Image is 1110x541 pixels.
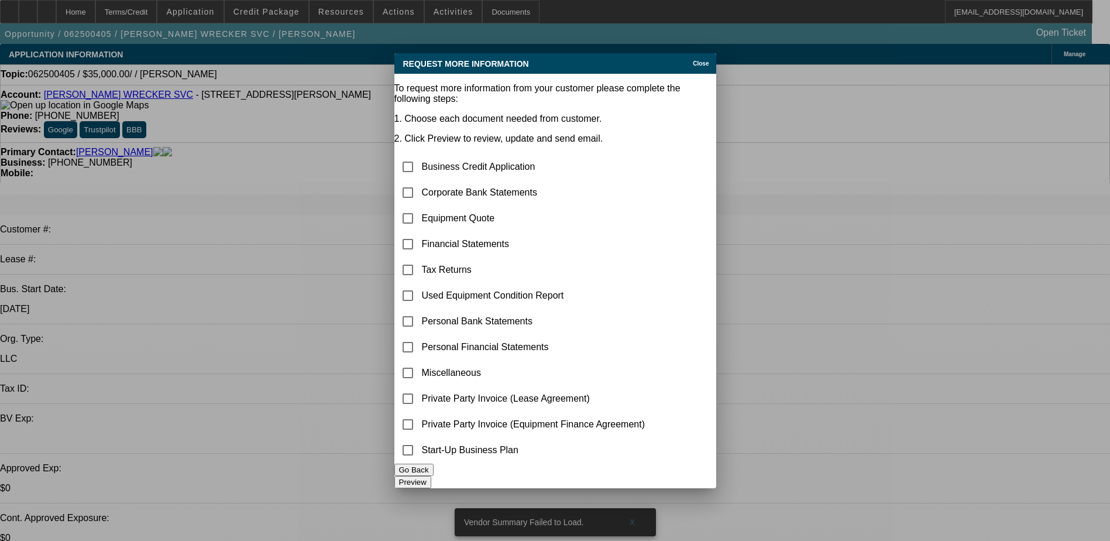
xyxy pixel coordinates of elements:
[394,133,716,144] p: 2. Click Preview to review, update and send email.
[403,59,529,69] span: Request More Information
[394,83,716,104] p: To request more information from your customer please complete the following steps:
[421,361,646,385] td: Miscellaneous
[421,335,646,359] td: Personal Financial Statements
[421,155,646,179] td: Business Credit Application
[421,412,646,437] td: Private Party Invoice (Equipment Finance Agreement)
[421,283,646,308] td: Used Equipment Condition Report
[421,206,646,231] td: Equipment Quote
[394,114,716,124] p: 1. Choose each document needed from customer.
[421,386,646,411] td: Private Party Invoice (Lease Agreement)
[421,180,646,205] td: Corporate Bank Statements
[394,464,434,476] button: Go Back
[693,60,709,67] span: Close
[421,258,646,282] td: Tax Returns
[421,232,646,256] td: Financial Statements
[421,309,646,334] td: Personal Bank Statements
[421,438,646,463] td: Start-Up Business Plan
[394,476,431,488] button: Preview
